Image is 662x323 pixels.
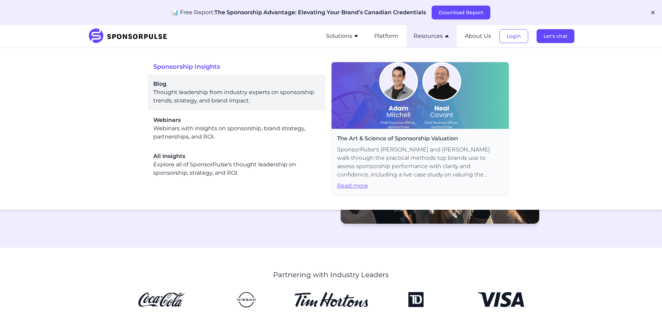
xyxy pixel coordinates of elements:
[214,9,426,16] span: The Sponsorship Advantage: Elevating Your Brand’s Canadian Credentials
[414,32,450,40] button: Resources
[499,29,528,43] button: Login
[337,134,503,143] span: The Art & Science of Sponsorship Valuation
[153,152,320,177] div: Explore all of SponsorPulse's thought leadership on sponsorship, strategy, and ROI.
[374,32,398,40] button: Platform
[374,33,398,39] a: Platform
[465,32,491,40] button: About Us
[464,292,538,307] img: Visa
[432,9,490,16] a: Download Report
[153,152,320,177] a: All InsightsExplore all of SponsorPulse's thought leadership on sponsorship, strategy, and ROI.
[153,62,331,72] span: Sponsorship Insights
[153,152,320,160] span: All Insights
[499,33,528,39] a: Login
[331,62,509,196] a: The Art & Science of Sponsorship ValuationSponsorPulse's [PERSON_NAME] and [PERSON_NAME] walk thr...
[332,62,509,129] img: On-Demand-Webinar Cover Image
[537,29,574,43] button: Let's chat
[153,116,320,141] div: Webinars with insights on sponsorship, brand strategy, partnerships, and ROI.
[125,292,198,307] img: CocaCola
[153,80,320,88] span: Blog
[153,116,320,141] a: WebinarsWebinars with insights on sponsorship, brand strategy, partnerships, and ROI.
[210,292,283,307] img: Nissan
[537,33,574,39] a: Let's chat
[153,80,320,105] div: Thought leadership from industry experts on sponsorship trends, strategy, and brand impact.
[326,32,359,40] button: Solutions
[337,182,503,190] span: Read more
[294,292,368,307] img: Tim Hortons
[172,270,490,280] p: Partnering with Industry Leaders
[88,28,172,44] img: SponsorPulse
[172,8,426,17] p: 📊 Free Report:
[153,116,320,124] span: Webinars
[153,80,320,105] a: BlogThought leadership from industry experts on sponsorship trends, strategy, and brand impact.
[432,6,490,19] button: Download Report
[465,33,491,39] a: About Us
[337,146,503,179] span: SponsorPulse's [PERSON_NAME] and [PERSON_NAME] walk through the practical methods top brands use ...
[627,290,662,323] iframe: Chat Widget
[379,292,453,307] img: TD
